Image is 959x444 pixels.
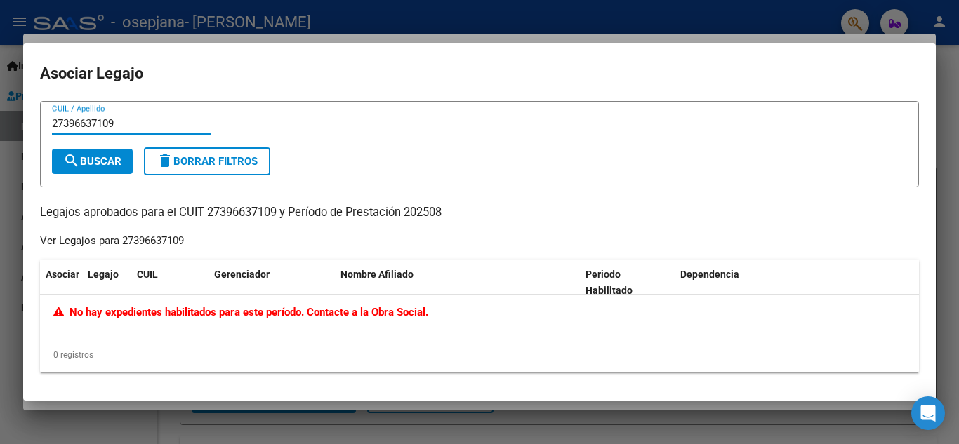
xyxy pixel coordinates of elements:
[214,269,270,280] span: Gerenciador
[40,204,919,222] p: Legajos aprobados para el CUIT 27396637109 y Período de Prestación 202508
[40,260,82,306] datatable-header-cell: Asociar
[144,147,270,175] button: Borrar Filtros
[53,306,428,318] span: No hay expedientes habilitados para este período. Contacte a la Obra Social.
[911,396,945,430] div: Open Intercom Messenger
[209,260,335,306] datatable-header-cell: Gerenciador
[680,269,739,280] span: Dependencia
[63,155,121,168] span: Buscar
[157,155,258,168] span: Borrar Filtros
[675,260,920,306] datatable-header-cell: Dependencia
[63,152,80,169] mat-icon: search
[586,269,633,296] span: Periodo Habilitado
[82,260,131,306] datatable-header-cell: Legajo
[340,269,414,280] span: Nombre Afiliado
[335,260,580,306] datatable-header-cell: Nombre Afiliado
[40,337,919,372] div: 0 registros
[157,152,173,169] mat-icon: delete
[52,149,133,174] button: Buscar
[40,233,184,249] div: Ver Legajos para 27396637109
[88,269,119,280] span: Legajo
[40,60,919,87] h2: Asociar Legajo
[46,269,79,280] span: Asociar
[131,260,209,306] datatable-header-cell: CUIL
[137,269,158,280] span: CUIL
[580,260,675,306] datatable-header-cell: Periodo Habilitado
